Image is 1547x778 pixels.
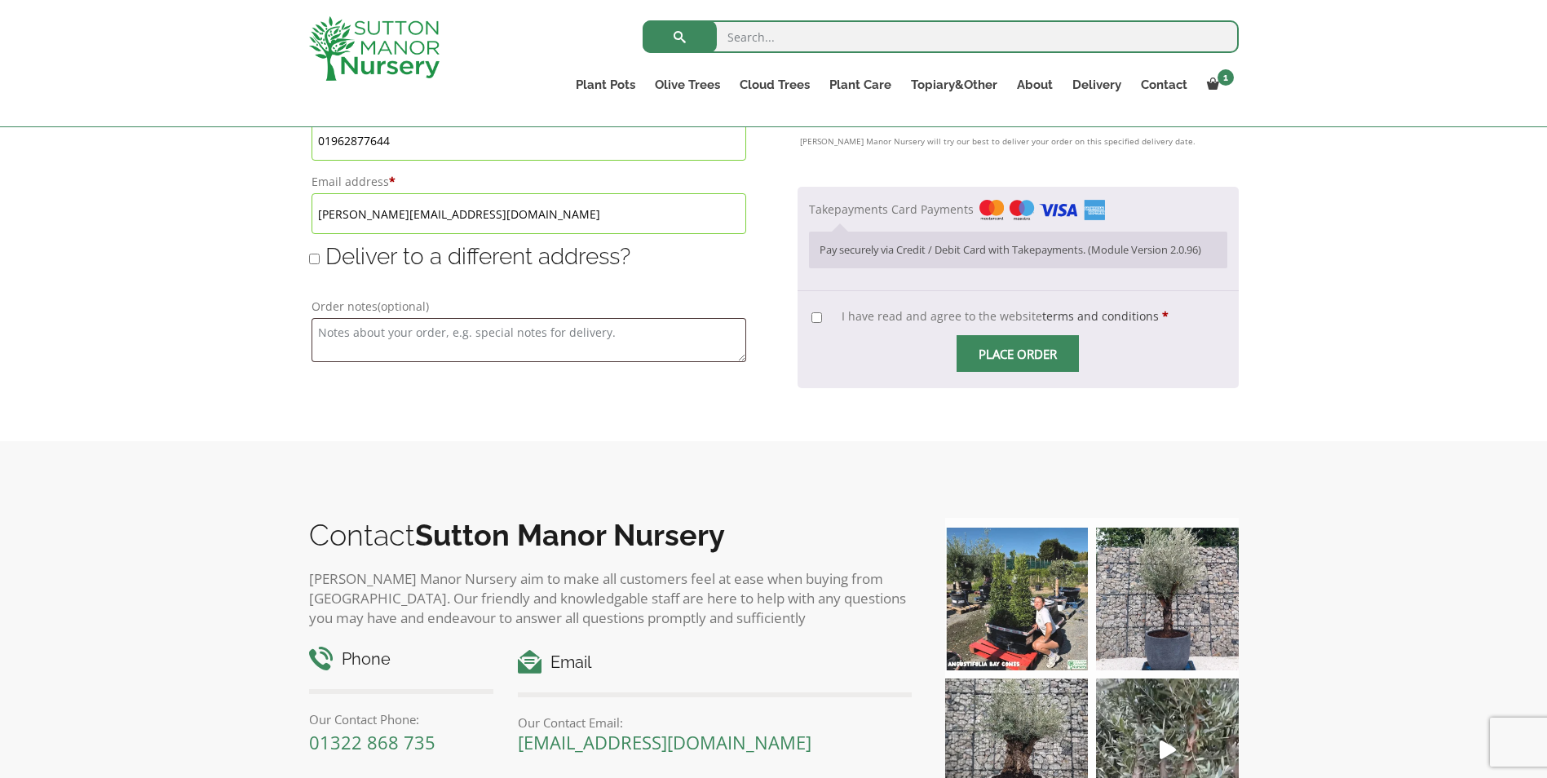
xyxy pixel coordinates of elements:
label: Order notes [312,295,746,318]
input: Place order [957,335,1079,372]
p: [PERSON_NAME] Manor Nursery aim to make all customers feel at ease when buying from [GEOGRAPHIC_D... [309,569,913,628]
a: Cloud Trees [730,73,820,96]
small: [PERSON_NAME] Manor Nursery will try our best to deliver your order on this specified delivery date. [800,131,1236,151]
input: Search... [643,20,1239,53]
a: [EMAIL_ADDRESS][DOMAIN_NAME] [518,730,811,754]
span: Deliver to a different address? [325,243,630,270]
h4: Phone [309,647,494,672]
b: Sutton Manor Nursery [415,518,725,552]
a: 1 [1197,73,1239,96]
svg: Play [1160,740,1176,759]
img: Our elegant & picturesque Angustifolia Cones are an exquisite addition to your Bay Tree collectio... [945,528,1088,670]
h4: Email [518,650,912,675]
span: 1 [1218,69,1234,86]
a: Contact [1131,73,1197,96]
label: Takepayments Card Payments [809,201,1105,217]
a: terms and conditions [1042,308,1159,324]
a: Topiary&Other [901,73,1007,96]
img: A beautiful multi-stem Spanish Olive tree potted in our luxurious fibre clay pots 😍😍 [1096,528,1239,670]
label: Email address [312,170,746,193]
p: Our Contact Phone: [309,709,494,729]
input: I have read and agree to the websiteterms and conditions * [811,312,822,323]
a: About [1007,73,1063,96]
span: (optional) [378,298,429,314]
p: Our Contact Email: [518,713,912,732]
input: Deliver to a different address? [309,254,320,264]
p: Pay securely via Credit / Debit Card with Takepayments. (Module Version 2.0.96) [820,242,1217,258]
a: Olive Trees [645,73,730,96]
abbr: required [1162,308,1169,324]
a: Plant Pots [566,73,645,96]
img: logo [309,16,440,81]
img: Takepayments Card Payments [979,200,1105,219]
span: I have read and agree to the website [842,308,1159,324]
a: Plant Care [820,73,901,96]
a: 01322 868 735 [309,730,435,754]
a: Delivery [1063,73,1131,96]
h2: Contact [309,518,913,552]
